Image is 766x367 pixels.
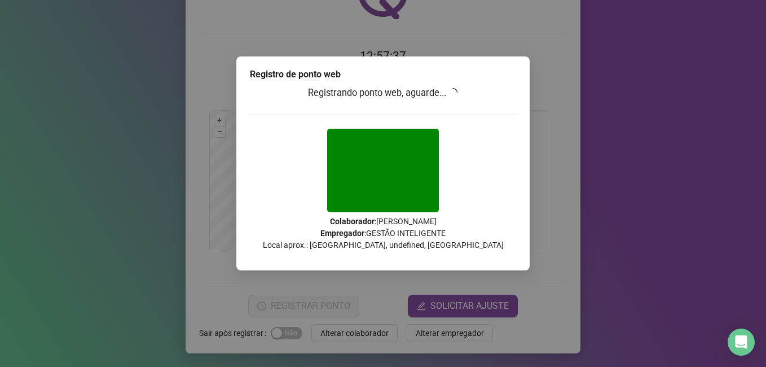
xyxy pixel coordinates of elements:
[448,88,459,98] span: loading
[327,129,439,212] img: 2Q==
[320,229,364,238] strong: Empregador
[250,68,516,81] div: Registro de ponto web
[250,216,516,251] p: : [PERSON_NAME] : GESTÃO INTELIGENTE Local aprox.: [GEOGRAPHIC_DATA], undefined, [GEOGRAPHIC_DATA]
[330,217,375,226] strong: Colaborador
[250,86,516,101] h3: Registrando ponto web, aguarde...
[728,329,755,356] div: Open Intercom Messenger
